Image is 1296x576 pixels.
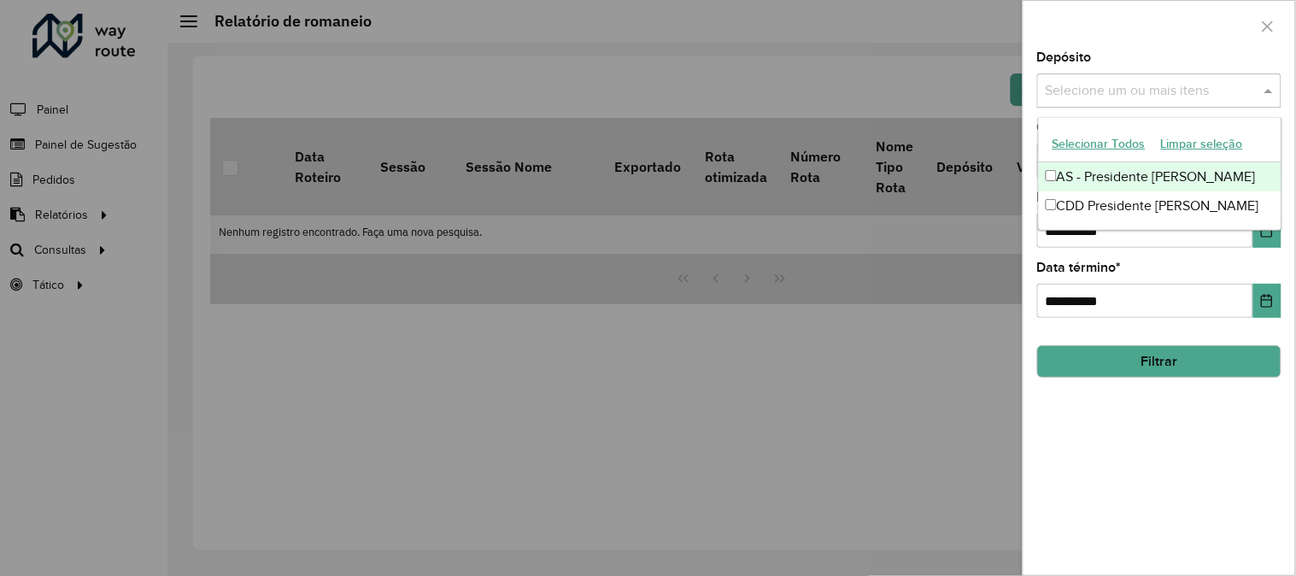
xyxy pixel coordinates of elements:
[1037,47,1092,68] label: Depósito
[1253,214,1281,248] button: Choose Date
[1045,131,1153,157] button: Selecionar Todos
[1039,191,1281,220] div: CDD Presidente [PERSON_NAME]
[1039,162,1281,191] div: AS - Presidente [PERSON_NAME]
[1253,284,1281,318] button: Choose Date
[1038,117,1282,231] ng-dropdown-panel: Options list
[1037,117,1152,138] label: Grupo de Depósito
[1037,257,1122,278] label: Data término
[1037,345,1281,378] button: Filtrar
[1153,131,1251,157] button: Limpar seleção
